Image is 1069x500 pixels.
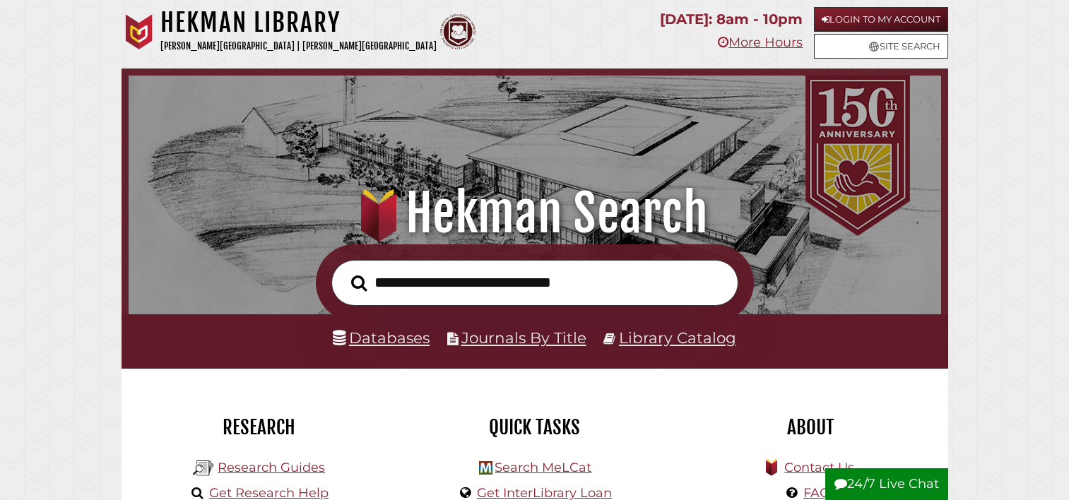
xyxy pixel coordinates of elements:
[814,7,948,32] a: Login to My Account
[144,182,925,244] h1: Hekman Search
[619,328,736,347] a: Library Catalog
[333,328,430,347] a: Databases
[408,415,662,439] h2: Quick Tasks
[814,34,948,59] a: Site Search
[344,271,374,296] button: Search
[218,460,325,475] a: Research Guides
[784,460,854,475] a: Contact Us
[479,461,492,475] img: Hekman Library Logo
[160,38,437,54] p: [PERSON_NAME][GEOGRAPHIC_DATA] | [PERSON_NAME][GEOGRAPHIC_DATA]
[160,7,437,38] h1: Hekman Library
[193,458,214,479] img: Hekman Library Logo
[683,415,938,439] h2: About
[660,7,803,32] p: [DATE]: 8am - 10pm
[495,460,591,475] a: Search MeLCat
[440,14,476,49] img: Calvin Theological Seminary
[122,14,157,49] img: Calvin University
[351,274,367,291] i: Search
[718,35,803,50] a: More Hours
[132,415,386,439] h2: Research
[461,328,586,347] a: Journals By Title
